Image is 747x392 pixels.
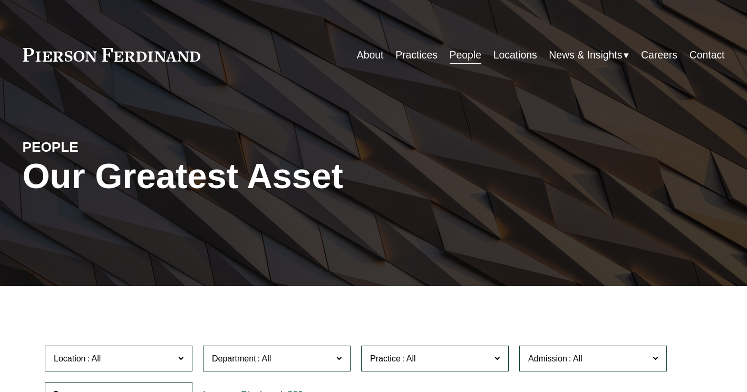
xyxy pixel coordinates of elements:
h4: PEOPLE [23,139,198,156]
a: Careers [641,45,677,65]
span: Practice [370,354,401,363]
span: News & Insights [549,46,622,64]
span: Location [54,354,86,363]
a: About [357,45,384,65]
a: People [450,45,481,65]
a: Contact [690,45,725,65]
a: Practices [395,45,438,65]
a: Locations [493,45,537,65]
span: Admission [528,354,567,363]
h1: Our Greatest Asset [23,156,491,197]
a: folder dropdown [549,45,629,65]
span: Department [212,354,256,363]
